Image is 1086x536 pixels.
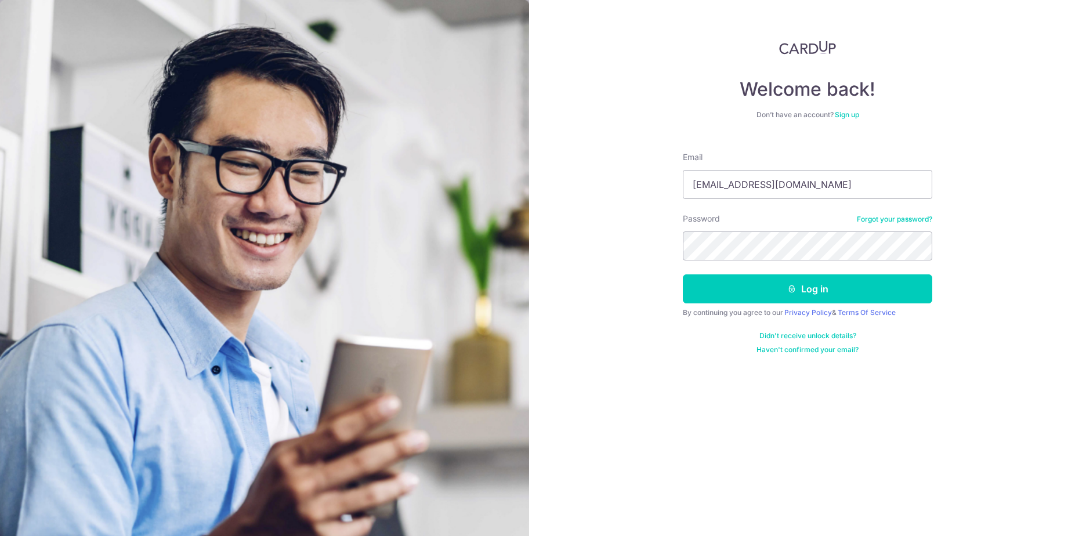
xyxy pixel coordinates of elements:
div: Don’t have an account? [683,110,932,119]
a: Haven't confirmed your email? [756,345,859,354]
a: Didn't receive unlock details? [759,331,856,341]
a: Forgot your password? [857,215,932,224]
label: Email [683,151,703,163]
img: CardUp Logo [779,41,836,55]
input: Enter your Email [683,170,932,199]
button: Log in [683,274,932,303]
div: By continuing you agree to our & [683,308,932,317]
a: Sign up [835,110,859,119]
label: Password [683,213,720,224]
h4: Welcome back! [683,78,932,101]
a: Terms Of Service [838,308,896,317]
a: Privacy Policy [784,308,832,317]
